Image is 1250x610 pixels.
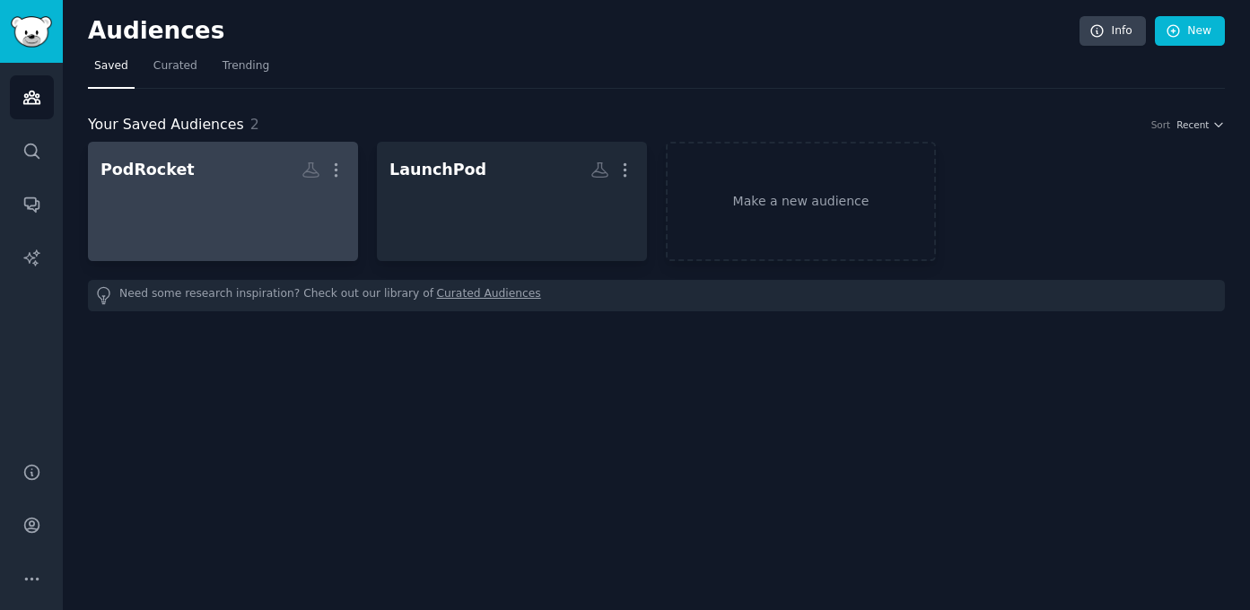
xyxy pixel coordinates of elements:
span: Your Saved Audiences [88,114,244,136]
div: LaunchPod [389,159,486,181]
span: 2 [250,116,259,133]
a: Curated [147,52,204,89]
a: Trending [216,52,275,89]
div: Sort [1151,118,1171,131]
a: Make a new audience [666,142,936,261]
span: Recent [1176,118,1209,131]
a: Saved [88,52,135,89]
div: Need some research inspiration? Check out our library of [88,280,1225,311]
button: Recent [1176,118,1225,131]
a: Curated Audiences [437,286,541,305]
a: Info [1080,16,1146,47]
h2: Audiences [88,17,1080,46]
span: Saved [94,58,128,74]
img: GummySearch logo [11,16,52,48]
span: Trending [223,58,269,74]
div: PodRocket [101,159,195,181]
a: LaunchPod [377,142,647,261]
a: PodRocket [88,142,358,261]
a: New [1155,16,1225,47]
span: Curated [153,58,197,74]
